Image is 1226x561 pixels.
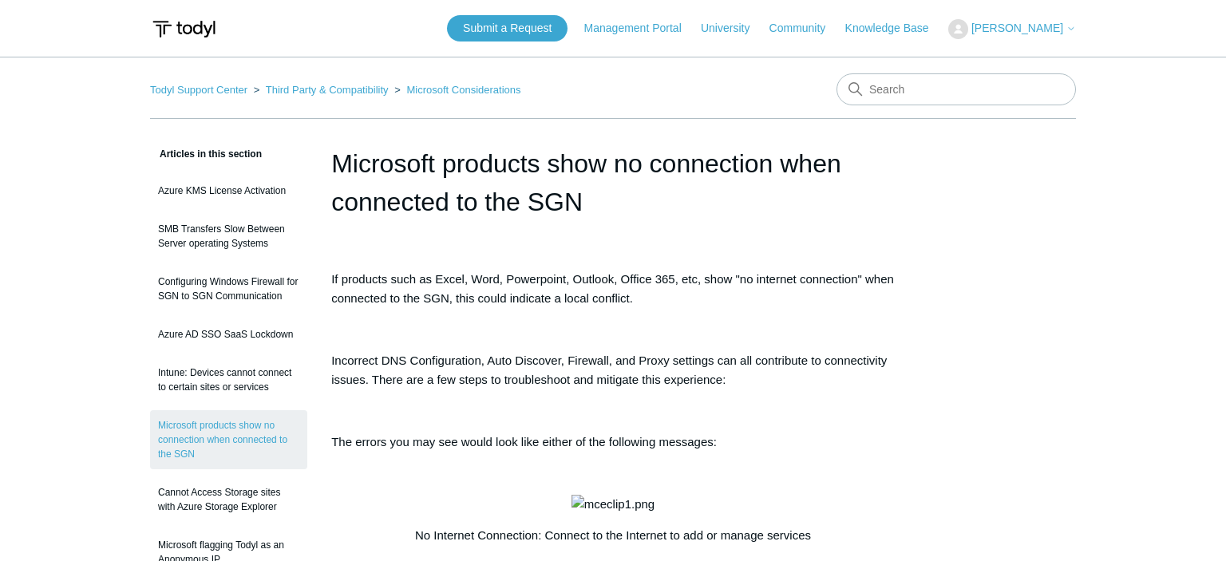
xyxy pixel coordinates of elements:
input: Search [836,73,1076,105]
a: Community [769,20,842,37]
a: Configuring Windows Firewall for SGN to SGN Communication [150,267,307,311]
h1: Microsoft products show no connection when connected to the SGN [331,144,895,221]
img: mceclip1.png [571,495,655,514]
a: Azure AD SSO SaaS Lockdown [150,319,307,350]
li: Third Party & Compatibility [251,84,392,96]
button: [PERSON_NAME] [948,19,1076,39]
p: No Internet Connection: Connect to the Internet to add or manage services [331,526,895,545]
a: Knowledge Base [845,20,945,37]
a: University [701,20,765,37]
a: Cannot Access Storage sites with Azure Storage Explorer [150,477,307,522]
a: Third Party & Compatibility [266,84,389,96]
a: SMB Transfers Slow Between Server operating Systems [150,214,307,259]
p: Incorrect DNS Configuration, Auto Discover, Firewall, and Proxy settings can all contribute to co... [331,351,895,389]
p: If products such as Excel, Word, Powerpoint, Outlook, Office 365, etc, show "no internet connecti... [331,270,895,308]
a: Submit a Request [447,15,568,41]
img: Todyl Support Center Help Center home page [150,14,218,44]
p: The errors you may see would look like either of the following messages: [331,433,895,452]
a: Intune: Devices cannot connect to certain sites or services [150,358,307,402]
span: Articles in this section [150,148,262,160]
a: Azure KMS License Activation [150,176,307,206]
a: Management Portal [584,20,698,37]
li: Todyl Support Center [150,84,251,96]
a: Microsoft products show no connection when connected to the SGN [150,410,307,469]
span: [PERSON_NAME] [971,22,1063,34]
a: Microsoft Considerations [406,84,520,96]
li: Microsoft Considerations [391,84,520,96]
a: Todyl Support Center [150,84,247,96]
